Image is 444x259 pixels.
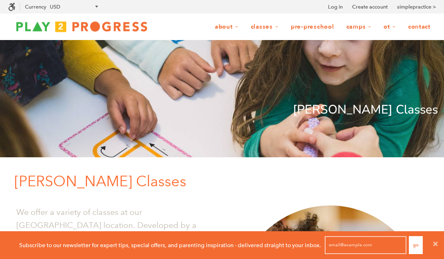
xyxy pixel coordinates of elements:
img: Play2Progress logo [8,18,155,35]
input: email@example.com [325,236,406,254]
label: Currency [25,4,46,10]
p: Subscribe to our newsletter for expert tips, special offers, and parenting inspiration - delivere... [19,241,321,250]
a: Classes [245,19,284,35]
a: Pre-Preschool [286,19,339,35]
a: About [210,19,244,35]
a: simplepractice > [397,3,436,11]
a: OT [378,19,401,35]
p: [PERSON_NAME] Classes [6,100,438,120]
a: Create account [352,3,388,11]
a: Contact [403,19,436,35]
button: Go [409,236,423,254]
a: Log in [328,3,343,11]
p: [PERSON_NAME] Classes [14,170,438,193]
a: Camps [341,19,377,35]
